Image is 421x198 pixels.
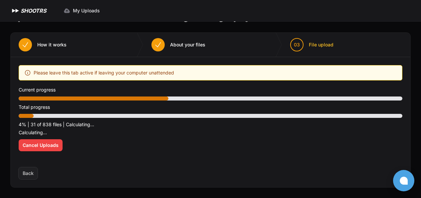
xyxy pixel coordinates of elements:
button: 03 File upload [282,33,341,57]
button: How it works [11,33,75,57]
button: Cancel Uploads [19,139,63,151]
h1: SHOOTRS [21,7,46,15]
span: 03 [294,41,300,48]
span: How it works [37,41,67,48]
a: My Uploads [60,5,104,17]
p: Total progress [19,103,402,111]
p: Calculating... [19,129,402,137]
p: 4% | 31 of 838 files | Calculating... [19,121,402,129]
span: About your files [170,41,205,48]
span: File upload [309,41,333,48]
button: Open chat window [393,170,414,191]
img: SHOOTRS [11,7,21,15]
a: SHOOTRS SHOOTRS [11,7,46,15]
p: Current progress [19,86,402,94]
span: My Uploads [73,7,100,14]
span: Please leave this tab active if leaving your computer unattended [34,69,174,77]
span: Cancel Uploads [23,142,59,149]
button: About your files [143,33,213,57]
